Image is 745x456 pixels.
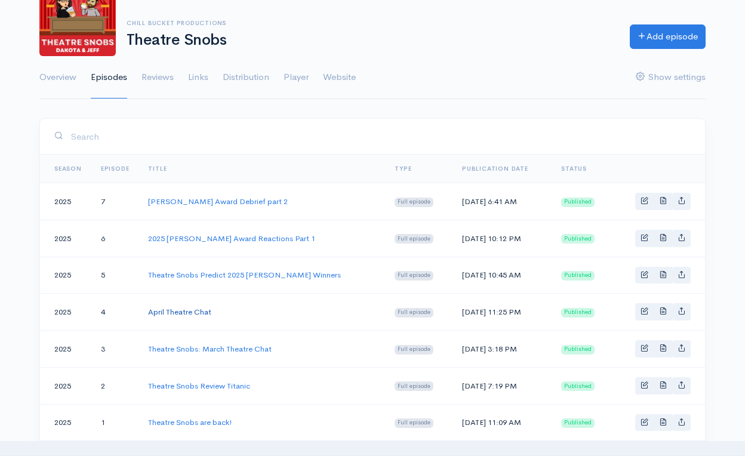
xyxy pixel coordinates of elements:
td: 4 [91,294,139,331]
td: [DATE] 6:41 AM [452,183,552,220]
span: Status [561,165,587,172]
span: Published [561,308,595,318]
td: 7 [91,183,139,220]
a: [PERSON_NAME] Award Debrief part 2 [148,196,288,207]
a: Theatre Snobs are back! [148,417,232,427]
a: Episodes [91,56,127,99]
a: Theatre Snobs Review Titanic [148,381,250,391]
a: Overview [39,56,76,99]
span: Full episode [395,345,433,355]
a: Links [188,56,208,99]
span: Full episode [395,418,433,428]
td: 2 [91,367,139,404]
span: Published [561,234,595,244]
div: Basic example [635,377,691,395]
td: 2025 [40,331,91,368]
td: [DATE] 7:19 PM [452,367,552,404]
span: Full episode [395,271,433,281]
a: Title [148,165,167,172]
div: Basic example [635,414,691,432]
td: 2025 [40,220,91,257]
a: Add episode [630,24,706,49]
span: Full episode [395,198,433,207]
a: Theatre Snobs Predict 2025 [PERSON_NAME] Winners [148,270,341,280]
a: Type [395,165,411,172]
a: Reviews [141,56,174,99]
span: Published [561,198,595,207]
div: Basic example [635,267,691,284]
td: 2025 [40,367,91,404]
td: [DATE] 10:12 PM [452,220,552,257]
a: April Theatre Chat [148,307,211,317]
span: Published [561,271,595,281]
td: [DATE] 3:18 PM [452,331,552,368]
span: Full episode [395,381,433,391]
div: Basic example [635,230,691,247]
td: 2025 [40,257,91,294]
a: Website [323,56,356,99]
td: 2025 [40,183,91,220]
div: Basic example [635,193,691,210]
td: [DATE] 11:25 PM [452,294,552,331]
span: Published [561,418,595,428]
a: Distribution [223,56,269,99]
h1: Theatre Snobs [127,32,615,49]
a: Player [284,56,309,99]
td: 5 [91,257,139,294]
span: Published [561,345,595,355]
span: Published [561,381,595,391]
div: Basic example [635,303,691,321]
div: Basic example [635,340,691,358]
input: Search [70,124,691,149]
td: [DATE] 11:09 AM [452,404,552,441]
a: 2025 [PERSON_NAME] Award Reactions Part 1 [148,233,315,244]
span: Full episode [395,234,433,244]
td: 6 [91,220,139,257]
a: Show settings [636,56,706,99]
a: Season [54,165,82,172]
td: 1 [91,404,139,441]
td: 3 [91,331,139,368]
a: Publication date [462,165,528,172]
td: 2025 [40,294,91,331]
span: Full episode [395,308,433,318]
td: [DATE] 10:45 AM [452,257,552,294]
td: 2025 [40,404,91,441]
a: Episode [101,165,130,172]
h6: Chill Bucket Productions [127,20,615,26]
a: Theatre Snobs: March Theatre Chat [148,344,272,354]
